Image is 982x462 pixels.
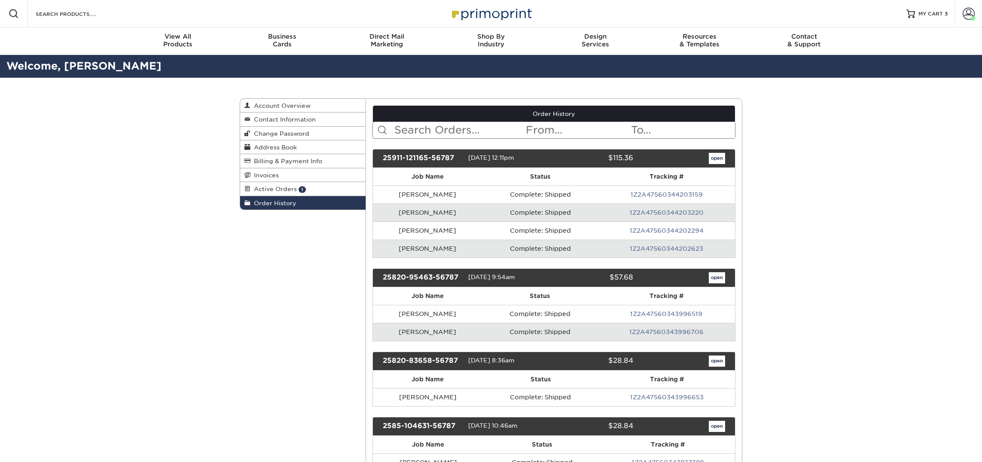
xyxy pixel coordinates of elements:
span: Design [543,33,647,40]
div: Industry [439,33,543,48]
span: Resources [647,33,752,40]
td: [PERSON_NAME] [373,204,483,222]
div: Products [126,33,230,48]
a: open [709,356,725,367]
input: From... [525,122,630,138]
td: [PERSON_NAME] [373,305,482,323]
th: Status [484,436,601,453]
th: Job Name [373,436,484,453]
a: Order History [240,196,366,210]
div: $28.84 [547,356,639,367]
span: Address Book [250,144,297,151]
a: Contact& Support [752,27,856,55]
div: $115.36 [547,153,639,164]
td: Complete: Shipped [482,185,598,204]
div: 25820-83658-56787 [376,356,468,367]
div: 25820-95463-56787 [376,272,468,283]
a: Direct MailMarketing [335,27,439,55]
th: Tracking # [598,287,735,305]
a: open [709,421,725,432]
span: [DATE] 8:36am [468,357,515,364]
a: Order History [373,106,735,122]
a: View AllProducts [126,27,230,55]
div: 25911-121165-56787 [376,153,468,164]
div: 2585-104631-56787 [376,421,468,432]
th: Job Name [373,287,482,305]
span: Direct Mail [335,33,439,40]
span: View All [126,33,230,40]
a: 1Z2A47560343996706 [629,328,704,335]
span: MY CART [918,10,943,18]
a: Change Password [240,127,366,140]
th: Status [482,168,598,185]
a: Invoices [240,168,366,182]
th: Tracking # [600,436,735,453]
th: Job Name [373,371,483,388]
div: Marketing [335,33,439,48]
input: Search Orders... [393,122,525,138]
a: DesignServices [543,27,647,55]
td: [PERSON_NAME] [373,388,483,406]
a: Account Overview [240,99,366,112]
span: [DATE] 9:54am [468,274,515,280]
a: Address Book [240,140,366,154]
td: Complete: Shipped [482,323,598,341]
td: [PERSON_NAME] [373,185,483,204]
div: $57.68 [547,272,639,283]
input: SEARCH PRODUCTS..... [35,9,119,19]
th: Job Name [373,168,483,185]
a: 1Z2A47560344203159 [631,191,703,198]
th: Tracking # [598,168,735,185]
div: Cards [230,33,335,48]
span: [DATE] 10:46am [468,422,518,429]
a: Contact Information [240,112,366,126]
th: Tracking # [598,371,735,388]
a: 1Z2A47560343996653 [630,394,704,401]
a: 1Z2A47560344202294 [630,227,704,234]
div: & Support [752,33,856,48]
span: Business [230,33,335,40]
a: Shop ByIndustry [439,27,543,55]
span: Order History [250,200,296,207]
a: Active Orders 1 [240,182,366,196]
span: [DATE] 12:11pm [468,154,514,161]
a: Billing & Payment Info [240,154,366,168]
td: Complete: Shipped [483,388,599,406]
span: Shop By [439,33,543,40]
span: Active Orders [250,185,297,192]
td: Complete: Shipped [482,305,598,323]
td: Complete: Shipped [482,240,598,258]
td: [PERSON_NAME] [373,323,482,341]
a: open [709,153,725,164]
a: Resources& Templates [647,27,752,55]
td: [PERSON_NAME] [373,240,483,258]
span: Contact Information [250,116,316,123]
td: Complete: Shipped [482,204,598,222]
a: 1Z2A47560344202623 [630,245,703,252]
th: Status [483,371,599,388]
div: Services [543,33,647,48]
td: Complete: Shipped [482,222,598,240]
span: Billing & Payment Info [250,158,322,164]
a: 1Z2A47560344203220 [630,209,704,216]
span: 3 [945,11,948,17]
span: Account Overview [250,102,311,109]
span: 1 [299,186,306,193]
th: Status [482,287,598,305]
input: To... [630,122,735,138]
div: $28.84 [547,421,639,432]
a: BusinessCards [230,27,335,55]
a: 1Z2A47560343996519 [630,310,702,317]
span: Contact [752,33,856,40]
span: Invoices [250,172,279,179]
a: open [709,272,725,283]
span: Change Password [250,130,309,137]
img: Primoprint [448,4,534,23]
div: & Templates [647,33,752,48]
td: [PERSON_NAME] [373,222,483,240]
